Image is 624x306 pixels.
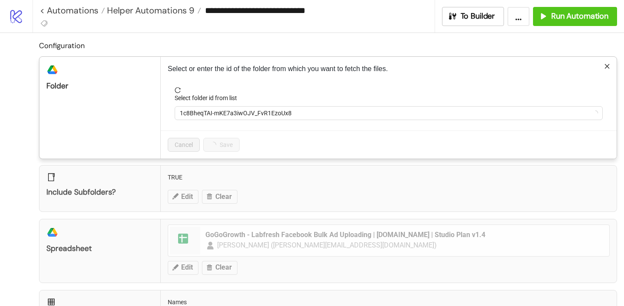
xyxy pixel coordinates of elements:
[175,93,243,103] label: Select folder id from list
[551,11,608,21] span: Run Automation
[203,138,240,152] button: Save
[46,81,153,91] div: Folder
[533,7,617,26] button: Run Automation
[105,5,195,16] span: Helper Automations 9
[168,138,200,152] button: Cancel
[105,6,201,15] a: Helper Automations 9
[507,7,530,26] button: ...
[175,87,603,93] span: reload
[180,107,598,120] span: 1c8BheqTAI-mKE7a3iwOJV_FvR1EzoUx8
[39,40,617,51] h2: Configuration
[604,63,610,69] span: close
[461,11,495,21] span: To Builder
[593,111,598,116] span: loading
[40,6,105,15] a: < Automations
[442,7,504,26] button: To Builder
[168,64,610,74] p: Select or enter the id of the folder from which you want to fetch the files.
